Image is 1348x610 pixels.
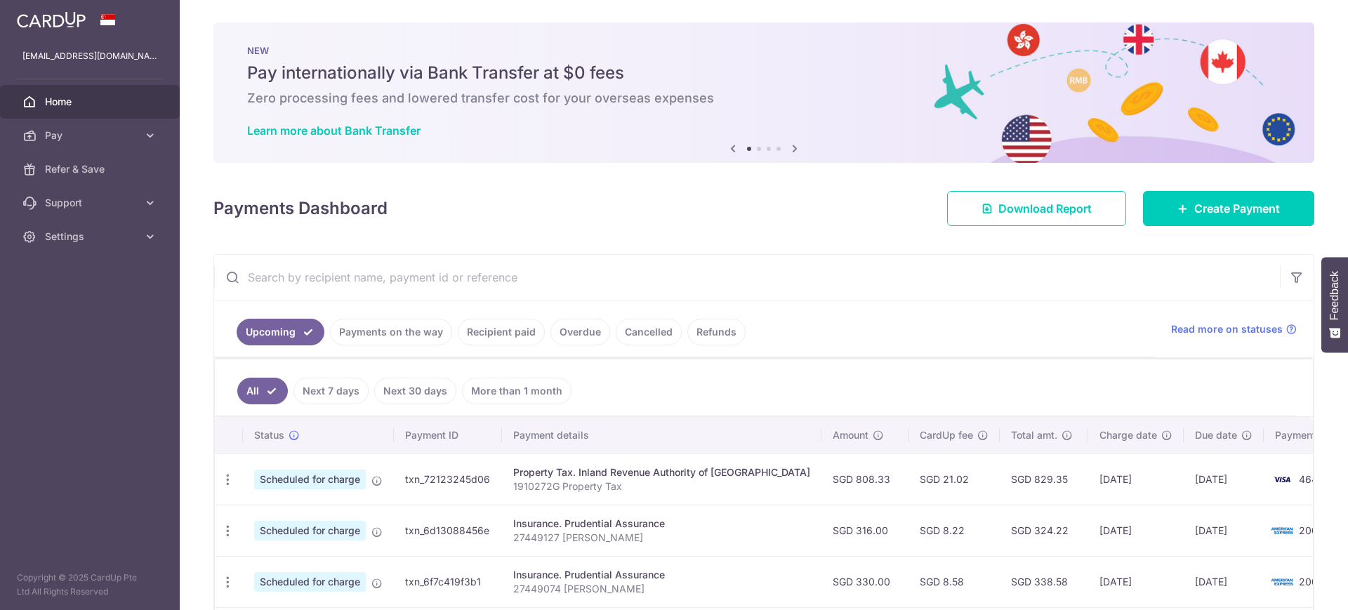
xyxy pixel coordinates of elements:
div: Property Tax. Inland Revenue Authority of [GEOGRAPHIC_DATA] [513,465,810,479]
p: 1910272G Property Tax [513,479,810,493]
td: SGD 829.35 [1000,453,1088,505]
span: Scheduled for charge [254,521,366,541]
img: CardUp [17,11,86,28]
span: Home [45,95,138,109]
a: Recipient paid [458,319,545,345]
img: Bank Card [1268,522,1296,539]
span: Status [254,428,284,442]
span: 2002 [1299,576,1324,588]
span: Pay [45,128,138,142]
a: Download Report [947,191,1126,226]
a: Refunds [687,319,746,345]
h5: Pay internationally via Bank Transfer at $0 fees [247,62,1281,84]
span: Settings [45,230,138,244]
a: Next 7 days [293,378,369,404]
a: Payments on the way [330,319,452,345]
p: 27449127 [PERSON_NAME] [513,531,810,545]
span: Read more on statuses [1171,322,1283,336]
a: Upcoming [237,319,324,345]
span: Scheduled for charge [254,470,366,489]
div: Insurance. Prudential Assurance [513,517,810,531]
span: CardUp fee [920,428,973,442]
a: More than 1 month [462,378,571,404]
span: 4641 [1299,473,1322,485]
span: Support [45,196,138,210]
span: Feedback [1328,271,1341,320]
span: Total amt. [1011,428,1057,442]
span: 2002 [1299,524,1324,536]
span: Create Payment [1194,200,1280,217]
td: SGD 808.33 [821,453,908,505]
a: All [237,378,288,404]
th: Payment details [502,417,821,453]
a: Cancelled [616,319,682,345]
td: [DATE] [1184,505,1264,556]
input: Search by recipient name, payment id or reference [214,255,1280,300]
span: Scheduled for charge [254,572,366,592]
td: [DATE] [1184,556,1264,607]
td: txn_6d13088456e [394,505,502,556]
td: SGD 8.58 [908,556,1000,607]
a: Learn more about Bank Transfer [247,124,421,138]
h4: Payments Dashboard [213,196,388,221]
td: txn_6f7c419f3b1 [394,556,502,607]
img: Bank Card [1268,471,1296,488]
a: Create Payment [1143,191,1314,226]
p: NEW [247,45,1281,56]
td: [DATE] [1088,505,1184,556]
span: Download Report [998,200,1092,217]
a: Next 30 days [374,378,456,404]
span: Amount [833,428,868,442]
td: SGD 330.00 [821,556,908,607]
p: 27449074 [PERSON_NAME] [513,582,810,596]
button: Feedback - Show survey [1321,257,1348,352]
th: Payment ID [394,417,502,453]
img: Bank Card [1268,573,1296,590]
td: SGD 8.22 [908,505,1000,556]
img: Bank transfer banner [213,22,1314,163]
td: SGD 324.22 [1000,505,1088,556]
a: Read more on statuses [1171,322,1297,336]
span: Due date [1195,428,1237,442]
p: [EMAIL_ADDRESS][DOMAIN_NAME] [22,49,157,63]
td: SGD 338.58 [1000,556,1088,607]
td: [DATE] [1088,453,1184,505]
a: Overdue [550,319,610,345]
td: [DATE] [1184,453,1264,505]
td: SGD 316.00 [821,505,908,556]
td: [DATE] [1088,556,1184,607]
h6: Zero processing fees and lowered transfer cost for your overseas expenses [247,90,1281,107]
td: txn_72123245d06 [394,453,502,505]
td: SGD 21.02 [908,453,1000,505]
span: Charge date [1099,428,1157,442]
span: Refer & Save [45,162,138,176]
div: Insurance. Prudential Assurance [513,568,810,582]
